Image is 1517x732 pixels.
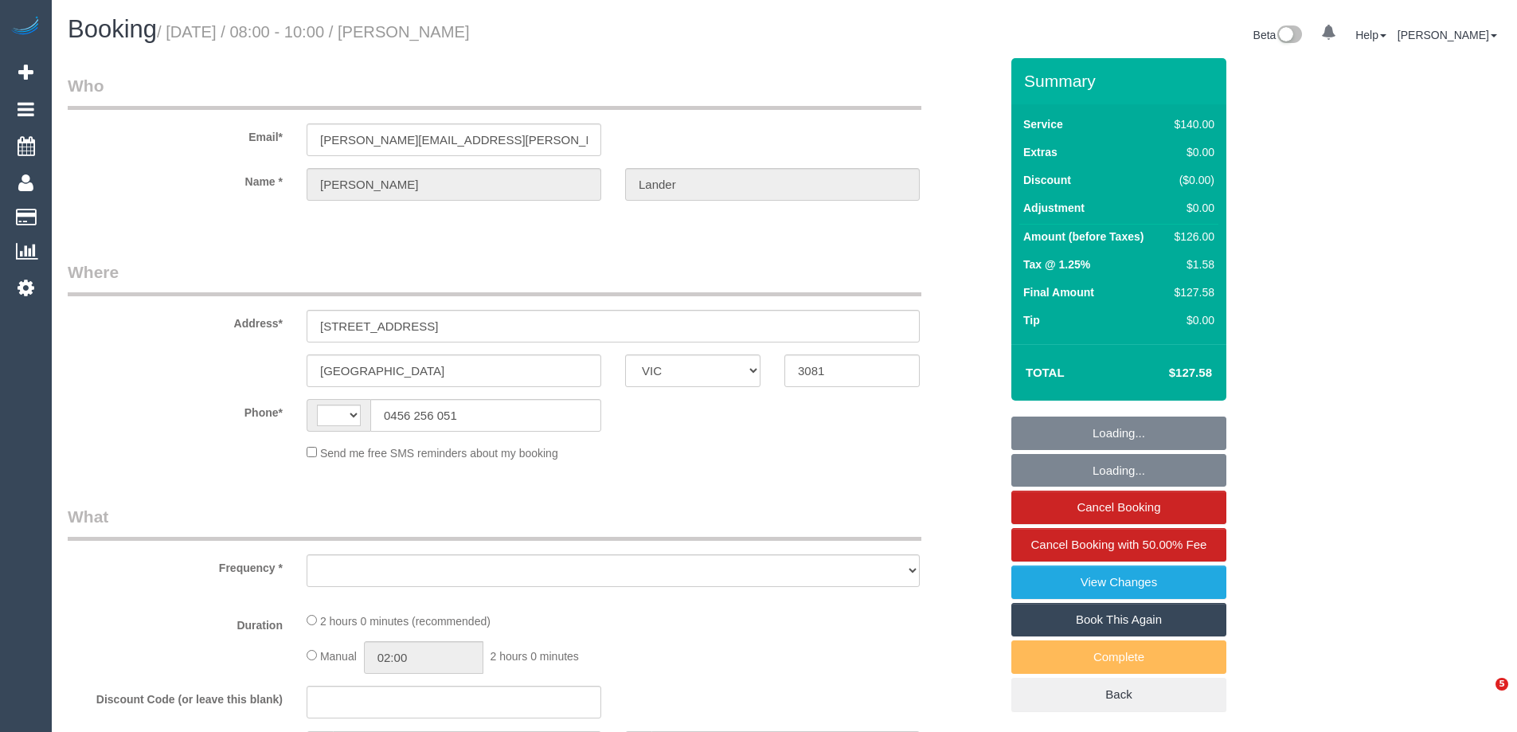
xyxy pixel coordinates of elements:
[1011,678,1226,711] a: Back
[157,23,470,41] small: / [DATE] / 08:00 - 10:00 / [PERSON_NAME]
[1011,491,1226,524] a: Cancel Booking
[784,354,920,387] input: Post Code*
[10,16,41,38] img: Automaid Logo
[1168,116,1214,132] div: $140.00
[56,123,295,145] label: Email*
[1276,25,1302,46] img: New interface
[68,505,921,541] legend: What
[1168,284,1214,300] div: $127.58
[1024,72,1218,90] h3: Summary
[56,310,295,331] label: Address*
[68,260,921,296] legend: Where
[1031,538,1207,551] span: Cancel Booking with 50.00% Fee
[56,399,295,421] label: Phone*
[370,399,601,432] input: Phone*
[307,168,601,201] input: First Name*
[1253,29,1303,41] a: Beta
[1168,200,1214,216] div: $0.00
[1023,116,1063,132] label: Service
[320,650,357,663] span: Manual
[1026,366,1065,379] strong: Total
[1023,256,1090,272] label: Tax @ 1.25%
[1495,678,1508,691] span: 5
[320,615,491,628] span: 2 hours 0 minutes (recommended)
[625,168,920,201] input: Last Name*
[1011,566,1226,599] a: View Changes
[1398,29,1497,41] a: [PERSON_NAME]
[1168,256,1214,272] div: $1.58
[1168,172,1214,188] div: ($0.00)
[1168,229,1214,245] div: $126.00
[1011,603,1226,636] a: Book This Again
[1168,312,1214,328] div: $0.00
[307,354,601,387] input: Suburb*
[1023,229,1144,245] label: Amount (before Taxes)
[56,554,295,576] label: Frequency *
[491,650,579,663] span: 2 hours 0 minutes
[1023,284,1094,300] label: Final Amount
[1023,312,1040,328] label: Tip
[320,447,558,460] span: Send me free SMS reminders about my booking
[1023,200,1085,216] label: Adjustment
[1168,144,1214,160] div: $0.00
[307,123,601,156] input: Email*
[1023,172,1071,188] label: Discount
[56,168,295,190] label: Name *
[1011,528,1226,562] a: Cancel Booking with 50.00% Fee
[56,612,295,633] label: Duration
[1355,29,1386,41] a: Help
[1463,678,1501,716] iframe: Intercom live chat
[56,686,295,707] label: Discount Code (or leave this blank)
[1023,144,1058,160] label: Extras
[1121,366,1212,380] h4: $127.58
[68,15,157,43] span: Booking
[68,74,921,110] legend: Who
